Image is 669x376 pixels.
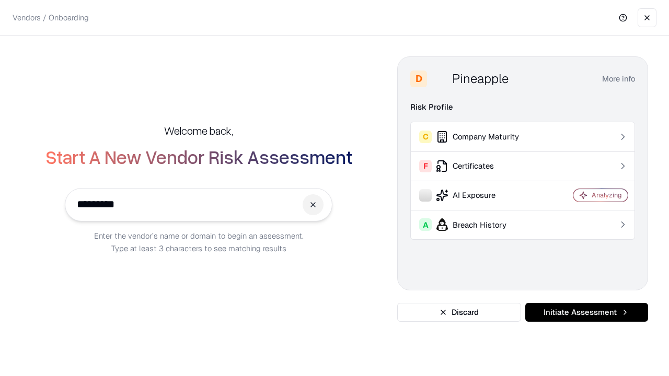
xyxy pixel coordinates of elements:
[431,70,448,87] img: Pineapple
[410,70,427,87] div: D
[419,131,432,143] div: C
[94,230,304,255] p: Enter the vendor’s name or domain to begin an assessment. Type at least 3 characters to see match...
[419,218,544,231] div: Breach History
[592,191,622,199] div: Analyzing
[419,189,544,202] div: AI Exposure
[419,218,432,231] div: A
[419,160,432,172] div: F
[397,303,521,322] button: Discard
[410,101,635,113] div: Risk Profile
[164,123,233,138] h5: Welcome back,
[525,303,648,322] button: Initiate Assessment
[13,12,89,23] p: Vendors / Onboarding
[452,70,509,87] div: Pineapple
[45,146,352,167] h2: Start A New Vendor Risk Assessment
[419,131,544,143] div: Company Maturity
[419,160,544,172] div: Certificates
[602,69,635,88] button: More info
